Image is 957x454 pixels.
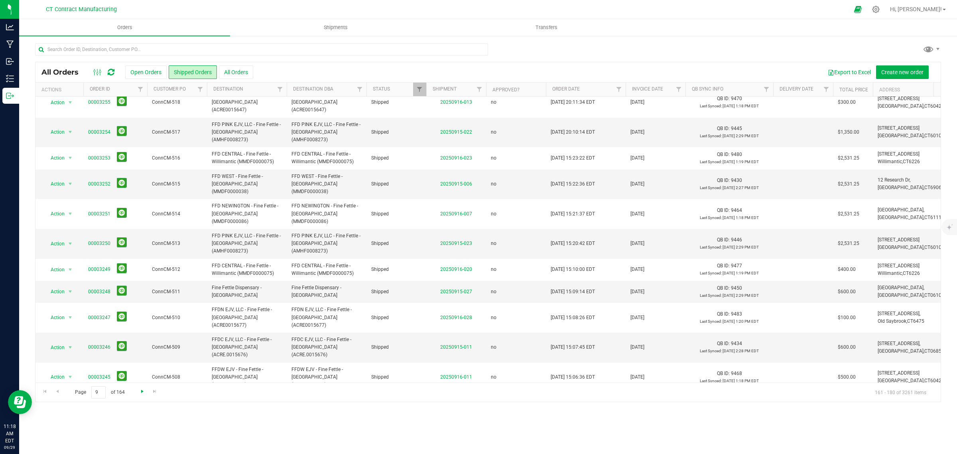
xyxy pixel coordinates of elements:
[213,86,243,92] a: Destination
[723,215,759,220] span: [DATE] 1:18 PM EDT
[723,104,759,108] span: [DATE] 1:18 PM EDT
[672,83,685,96] a: Filter
[371,314,421,322] span: Shipped
[924,103,930,109] span: CT
[6,92,14,100] inline-svg: Outbound
[88,240,110,247] a: 00003250
[723,271,759,275] span: [DATE] 1:19 PM EDT
[903,159,909,164] span: CT
[700,134,722,138] span: Last Synced:
[551,154,595,162] span: [DATE] 15:23:22 EDT
[878,151,920,157] span: [STREET_ADDRESS]
[700,379,722,383] span: Last Synced:
[630,99,644,106] span: [DATE]
[65,312,75,323] span: select
[878,215,924,220] span: [GEOGRAPHIC_DATA],
[212,173,282,196] span: FFD WEST - Fine Fettle - [GEOGRAPHIC_DATA] (MMDF0000038)
[152,373,202,381] span: ConnCM-508
[878,103,924,109] span: [GEOGRAPHIC_DATA],
[212,232,282,255] span: FFD PINK EJV, LLC - Fine Fettle - [GEOGRAPHIC_DATA] (AMHF0008273)
[717,371,730,376] span: QB ID:
[700,319,722,324] span: Last Synced:
[930,378,941,383] span: 6042
[152,128,202,136] span: ConnCM-517
[731,207,742,213] span: 9464
[878,370,920,376] span: [STREET_ADDRESS]
[723,319,759,324] span: [DATE] 1:20 PM EDT
[630,210,644,218] span: [DATE]
[125,65,167,79] button: Open Orders
[924,185,930,190] span: CT
[723,379,759,383] span: [DATE] 1:18 PM EDT
[491,288,496,296] span: no
[930,133,941,138] span: 6010
[909,159,920,164] span: 6226
[152,266,202,273] span: ConnCM-512
[525,24,568,31] span: Transfers
[440,181,472,187] a: 20250915-006
[46,6,117,13] span: CT Contract Manufacturing
[43,208,65,219] span: Action
[551,343,595,351] span: [DATE] 15:07:45 EDT
[612,83,626,96] a: Filter
[878,292,924,298] span: [GEOGRAPHIC_DATA],
[717,285,730,291] span: QB ID:
[43,286,65,297] span: Action
[924,348,930,354] span: CT
[630,288,644,296] span: [DATE]
[152,314,202,322] span: ConnCM-510
[903,270,909,276] span: CT
[630,314,644,322] span: [DATE]
[440,289,472,294] a: 20250915-027
[838,240,859,247] span: $2,531.25
[291,173,362,196] span: FFD WEST - Fine Fettle - [GEOGRAPHIC_DATA] (MMDF0000038)
[838,180,859,188] span: $2,531.25
[152,240,202,247] span: ConnCM-513
[371,180,421,188] span: Shipped
[440,99,472,105] a: 20250916-013
[291,121,362,144] span: FFD PINK EJV, LLC - Fine Fettle - [GEOGRAPHIC_DATA] (AMHF0008273)
[90,86,110,92] a: Order ID
[6,75,14,83] inline-svg: Inventory
[723,186,759,190] span: [DATE] 2:27 PM EDT
[88,373,110,381] a: 00003245
[723,293,759,298] span: [DATE] 2:29 PM EDT
[551,373,595,381] span: [DATE] 15:06:36 EDT
[491,180,496,188] span: no
[491,266,496,273] span: no
[371,266,421,273] span: Shipped
[700,293,722,298] span: Last Synced:
[371,154,421,162] span: Shipped
[440,315,472,320] a: 20250916-028
[700,271,722,275] span: Last Synced:
[88,343,110,351] a: 00003246
[878,96,920,101] span: [STREET_ADDRESS]
[440,374,472,380] a: 20250916-011
[700,349,722,353] span: Last Synced:
[43,178,65,189] span: Action
[219,65,253,79] button: All Orders
[630,128,644,136] span: [DATE]
[491,240,496,247] span: no
[630,154,644,162] span: [DATE]
[924,245,930,250] span: CT
[723,160,759,164] span: [DATE] 1:19 PM EDT
[723,349,759,353] span: [DATE] 2:28 PM EDT
[878,341,920,346] span: [STREET_ADDRESS],
[838,210,859,218] span: $2,531.25
[65,178,75,189] span: select
[878,378,924,383] span: [GEOGRAPHIC_DATA],
[371,240,421,247] span: Shipped
[717,341,730,346] span: QB ID:
[43,371,65,383] span: Action
[551,288,595,296] span: [DATE] 15:09:14 EDT
[630,180,644,188] span: [DATE]
[373,86,390,92] a: Status
[194,83,207,96] a: Filter
[65,342,75,353] span: select
[878,207,924,213] span: [GEOGRAPHIC_DATA],
[838,314,856,322] span: $100.00
[868,386,933,398] span: 161 - 180 of 3261 items
[731,371,742,376] span: 9468
[88,154,110,162] a: 00003253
